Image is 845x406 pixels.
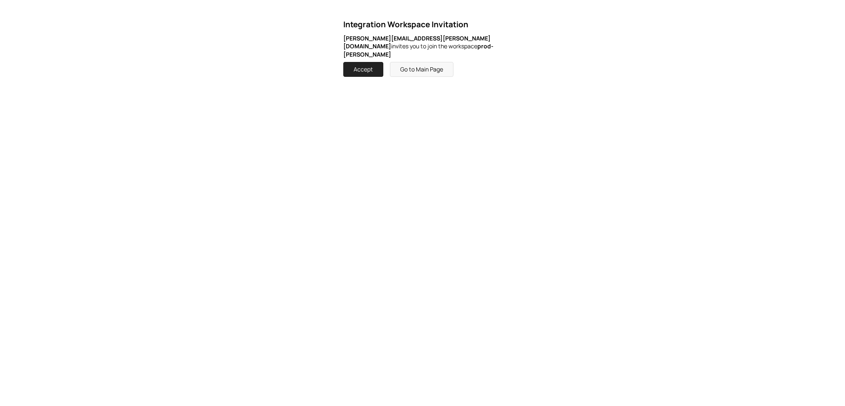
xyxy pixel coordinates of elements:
button: Go to Main Page [390,62,453,77]
strong: prod-[PERSON_NAME] [343,42,493,58]
strong: [PERSON_NAME][EMAIL_ADDRESS][PERSON_NAME][DOMAIN_NAME] [343,34,491,50]
button: Accept [343,62,383,77]
h2: Integration Workspace Invitation [343,20,502,29]
p: invites you to join the workspace [343,34,502,59]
